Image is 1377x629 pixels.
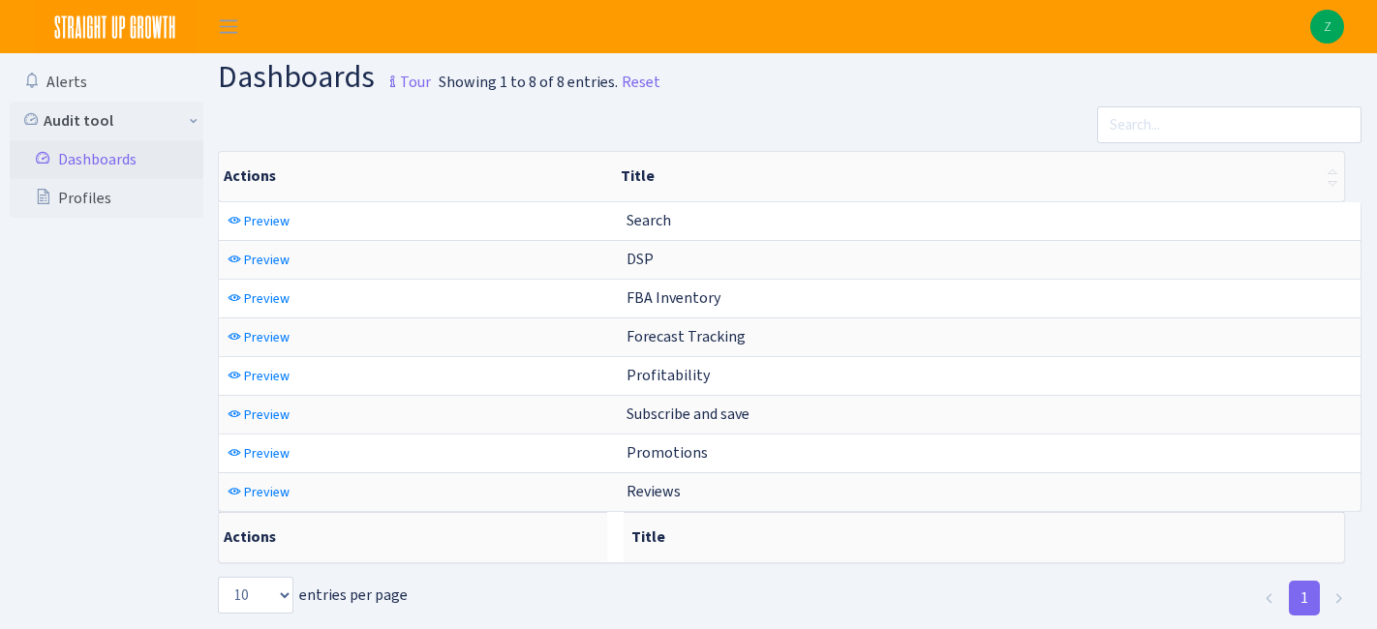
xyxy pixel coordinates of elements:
[244,289,290,308] span: Preview
[627,249,654,269] span: DSP
[375,56,431,97] a: Tour
[244,444,290,463] span: Preview
[627,481,681,501] span: Reviews
[244,367,290,385] span: Preview
[1289,581,1320,615] a: 1
[219,512,607,562] th: Actions
[223,206,294,236] a: Preview
[223,400,294,430] a: Preview
[627,404,750,424] span: Subscribe and save
[244,212,290,230] span: Preview
[1310,10,1344,44] a: Z
[223,245,294,275] a: Preview
[10,63,203,102] a: Alerts
[627,365,710,385] span: Profitability
[219,152,613,201] th: Actions
[223,361,294,391] a: Preview
[627,326,746,346] span: Forecast Tracking
[622,71,660,94] a: Reset
[10,102,203,140] a: Audit tool
[204,11,253,43] button: Toggle navigation
[624,512,1345,562] th: Title
[627,210,671,230] span: Search
[627,287,720,308] span: FBA Inventory
[1310,10,1344,44] img: Zach Belous
[627,442,708,463] span: Promotions
[244,251,290,269] span: Preview
[10,179,203,218] a: Profiles
[223,322,294,352] a: Preview
[244,405,290,424] span: Preview
[244,328,290,346] span: Preview
[613,152,1344,201] th: Title : activate to sort column ascending
[381,66,431,99] small: Tour
[439,71,618,94] div: Showing 1 to 8 of 8 entries.
[218,577,408,614] label: entries per page
[1097,106,1362,143] input: Search...
[223,477,294,507] a: Preview
[10,140,203,179] a: Dashboards
[223,438,294,468] a: Preview
[218,61,431,99] h1: Dashboards
[223,284,294,314] a: Preview
[244,483,290,501] span: Preview
[218,577,293,614] select: entries per page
